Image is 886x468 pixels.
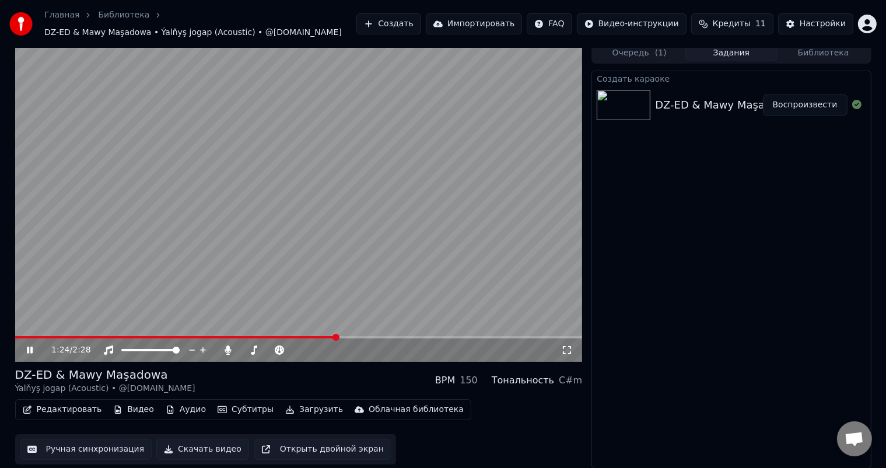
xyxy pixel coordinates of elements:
[577,13,687,34] button: Видео-инструкции
[51,344,79,356] div: /
[763,95,848,116] button: Воспроизвести
[51,344,69,356] span: 1:24
[15,383,195,394] div: Ýalňyş jogap (Acoustic) • @[DOMAIN_NAME]
[460,373,478,387] div: 150
[685,44,778,61] button: Задания
[492,373,554,387] div: Тональность
[20,439,152,460] button: Ручная синхронизация
[527,13,572,34] button: FAQ
[15,366,195,383] div: DZ-ED & Mawy Maşadowa
[356,13,421,34] button: Создать
[593,44,685,61] button: Очередь
[44,9,356,39] nav: breadcrumb
[592,71,870,85] div: Создать караоке
[800,18,846,30] div: Настройки
[108,401,159,418] button: Видео
[161,401,211,418] button: Аудио
[44,9,79,21] a: Главная
[156,439,249,460] button: Скачать видео
[369,404,464,415] div: Облачная библиотека
[755,18,766,30] span: 11
[559,373,582,387] div: C#m
[691,13,773,34] button: Кредиты11
[655,47,667,59] span: ( 1 )
[281,401,348,418] button: Загрузить
[44,27,342,39] span: DZ-ED & Mawy Maşadowa • Ýalňyş jogap (Acoustic) • @[DOMAIN_NAME]
[213,401,278,418] button: Субтитры
[254,439,391,460] button: Открыть двойной экран
[72,344,90,356] span: 2:28
[426,13,523,34] button: Импортировать
[778,44,870,61] button: Библиотека
[713,18,751,30] span: Кредиты
[435,373,455,387] div: BPM
[98,9,149,21] a: Библиотека
[9,12,33,36] img: youka
[778,13,853,34] button: Настройки
[18,401,107,418] button: Редактировать
[837,421,872,456] div: Открытый чат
